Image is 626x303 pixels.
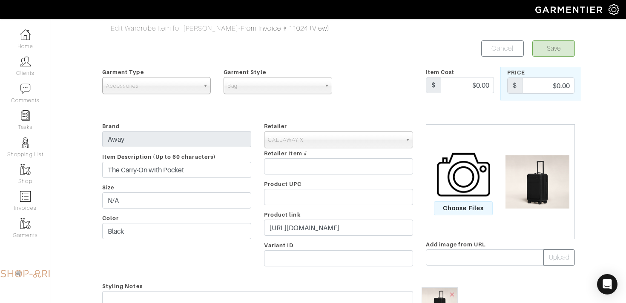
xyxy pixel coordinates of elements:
img: orders-icon-0abe47150d42831381b5fb84f609e132dff9fe21cb692f30cb5eec754e2cba89.png [20,191,31,202]
img: garments-icon-b7da505a4dc4fd61783c78ac3ca0ef83fa9d6f193b1c9dc38574b1d14d53ca28.png [20,218,31,229]
span: Choose Files [434,201,493,215]
button: Save [532,40,575,57]
img: garments-icon-b7da505a4dc4fd61783c78ac3ca0ef83fa9d6f193b1c9dc38574b1d14d53ca28.png [20,164,31,175]
span: Size [102,184,114,191]
span: Brand [102,123,120,129]
span: Item Cost [426,69,454,75]
span: Retailer Item # [264,150,307,157]
span: Styling Notes [102,280,143,292]
span: × [449,289,456,300]
span: Garment Type [102,69,144,75]
span: Edit Wardrobe Item for [PERSON_NAME] [111,25,238,32]
img: PDP_Pocket_Black_CARP_01.jpeg [501,155,574,209]
div: Open Intercom Messenger [597,274,617,294]
img: dashboard-icon-dbcd8f5a0b271acd01030246c82b418ddd0df26cd7fceb0bd07c9910d44c42f6.png [20,29,31,40]
a: Cancel [481,40,524,57]
span: Price [507,69,525,76]
img: clients-icon-6bae9207a08558b7cb47a8932f037763ab4055f8c8b6bfacd5dc20c3e0201464.png [20,56,31,67]
img: reminder-icon-8004d30b9f0a5d33ae49ab947aed9ed385cf756f9e5892f1edd6e32f2345188e.png [20,110,31,121]
span: Retailer [264,123,287,129]
span: Bag [227,77,321,94]
a: From Invoice # 11024 (View) [241,25,330,32]
img: garmentier-logo-header-white-b43fb05a5012e4ada735d5af1a66efaba907eab6374d6393d1fbf88cb4ef424d.png [531,2,609,17]
span: Product link [264,212,301,218]
button: Upload [543,249,575,266]
img: comment-icon-a0a6a9ef722e966f86d9cbdc48e553b5cf19dbc54f86b18d962a5391bc8f6eb6.png [20,83,31,94]
span: Color [102,215,119,221]
div: $ [507,77,523,94]
img: stylists-icon-eb353228a002819b7ec25b43dbf5f0378dd9e0616d9560372ff212230b889e62.png [20,137,31,148]
span: Add image from URL [426,241,486,248]
img: camera-icon-fc4d3dba96d4bd47ec8a31cd2c90eca330c9151d3c012df1ec2579f4b5ff7bac.png [437,148,490,201]
span: CALLAWAY X [268,131,402,149]
img: gear-icon-white-bd11855cb880d31180b6d7d6211b90ccbf57a29d726f0c71d8c61bd08dd39cc2.png [609,4,619,15]
div: $ [426,77,441,93]
span: Accessories [106,77,199,94]
span: Product UPC [264,181,302,187]
span: Item Description (Up to 60 characters) [102,154,216,160]
span: Garment Style [224,69,266,75]
span: Variant ID [264,242,294,249]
